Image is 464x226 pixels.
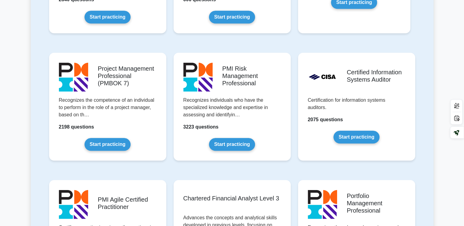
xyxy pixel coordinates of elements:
a: Start practicing [333,131,379,143]
a: Start practicing [209,138,255,151]
a: Start practicing [209,11,255,23]
a: Start practicing [85,138,131,151]
a: Start practicing [85,11,131,23]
